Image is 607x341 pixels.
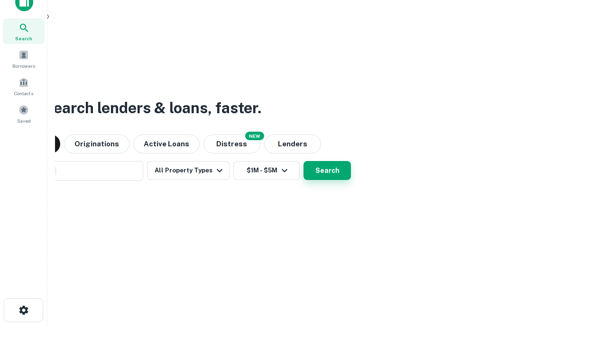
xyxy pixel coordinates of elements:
a: Search [3,18,45,44]
a: Saved [3,101,45,126]
button: Originations [64,135,129,153]
button: $1M - $5M [233,161,300,180]
span: Search [15,35,32,42]
button: Search [303,161,351,180]
span: Contacts [14,90,33,97]
span: Saved [17,117,31,125]
iframe: Chat Widget [560,265,607,311]
button: Search distressed loans with lien and other non-mortgage details. [203,135,260,153]
button: Active Loans [133,135,200,153]
div: NEW [245,132,264,140]
h3: Search lenders & loans, faster. [43,97,261,119]
a: Contacts [3,73,45,99]
button: All Property Types [147,161,230,180]
span: Borrowers [12,62,35,70]
a: Borrowers [3,46,45,72]
button: Lenders [264,135,321,153]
